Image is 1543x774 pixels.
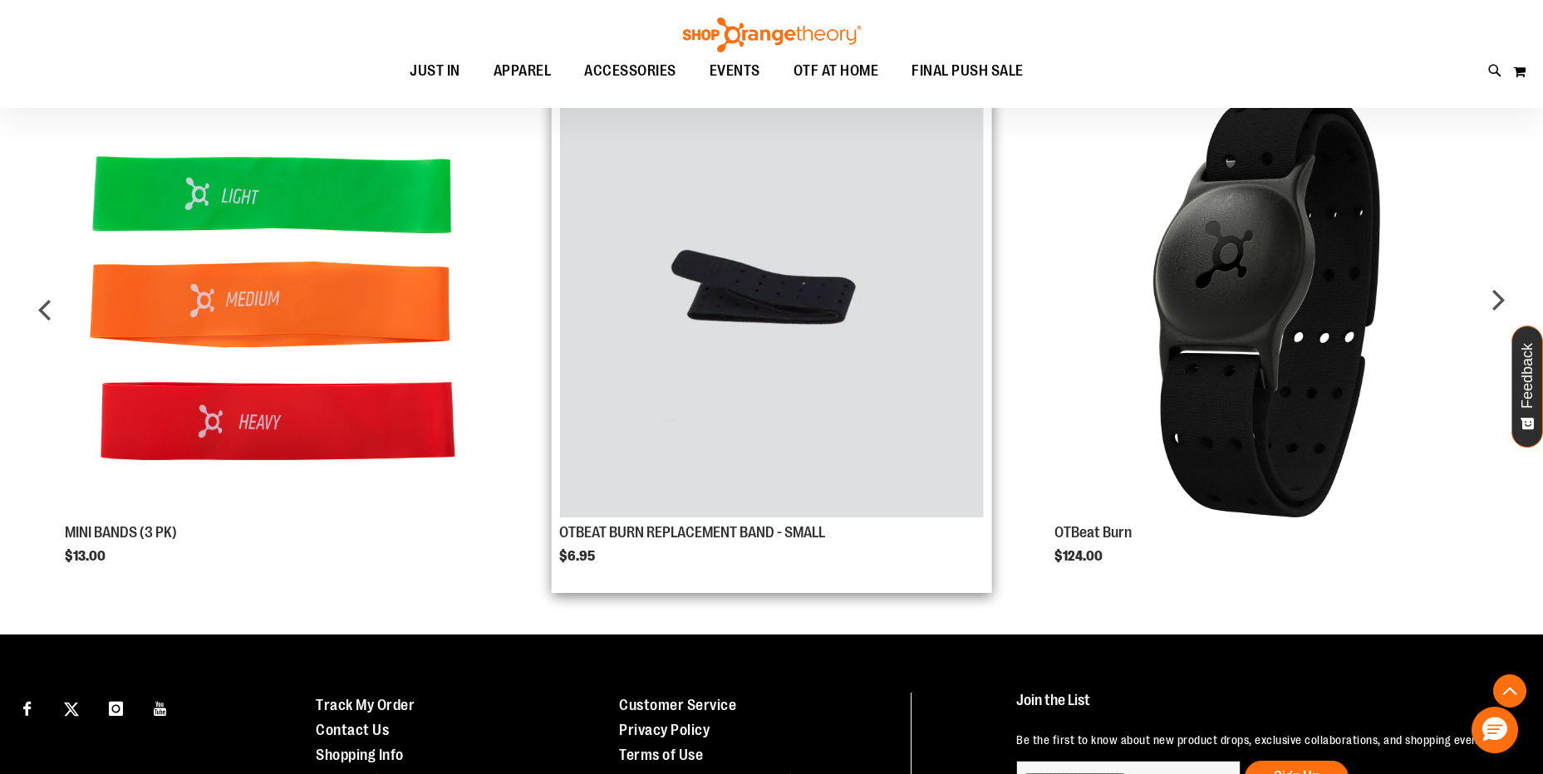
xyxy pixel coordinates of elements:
[57,693,86,722] a: Visit our X page
[559,94,983,517] img: OTBEAT BURN REPLACEMENT BAND - SMALL
[477,52,568,91] a: APPAREL
[1511,326,1543,448] button: Feedback - Show survey
[681,17,863,52] img: Shop Orangetheory
[1054,549,1105,564] span: $124.00
[316,722,389,738] a: Contact Us
[316,697,415,713] a: Track My Order
[316,747,404,763] a: Shopping Info
[65,549,108,564] span: $13.00
[12,693,42,722] a: Visit our Facebook page
[101,693,130,722] a: Visit our Instagram page
[559,524,825,541] a: OTBEAT BURN REPLACEMENT BAND - SMALL
[65,524,177,541] a: MINI BANDS (3 PK)
[410,52,460,90] span: JUST IN
[1481,69,1514,564] div: next
[1472,707,1518,753] button: Hello, have a question? Let’s chat.
[1054,94,1478,520] a: Product Page Link
[65,94,489,520] a: Product Page Link
[65,94,489,517] img: MINI BANDS (3 PK)
[912,52,1024,90] span: FINAL PUSH SALE
[710,52,760,90] span: EVENTS
[494,52,552,90] span: APPAREL
[1520,343,1536,409] span: Feedback
[1016,732,1506,748] p: Be the first to know about new product drops, exclusive collaborations, and shopping events!
[619,747,703,763] a: Terms of Use
[393,52,477,91] a: JUST IN
[777,52,896,90] a: OTF AT HOME
[559,549,597,564] span: $6.95
[1493,674,1526,708] button: Back To Top
[1016,693,1506,723] h4: Join the List
[895,52,1040,91] a: FINAL PUSH SALE
[584,52,676,90] span: ACCESSORIES
[146,693,175,722] a: Visit our Youtube page
[794,52,879,90] span: OTF AT HOME
[1054,94,1478,517] img: Main view of OTBeat Burn 6.0-C
[693,52,777,91] a: EVENTS
[568,52,693,91] a: ACCESSORIES
[29,69,62,564] div: prev
[64,702,79,717] img: Twitter
[559,94,983,520] a: Product Page Link
[1054,524,1132,541] a: OTBeat Burn
[619,722,710,738] a: Privacy Policy
[619,697,736,713] a: Customer Service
